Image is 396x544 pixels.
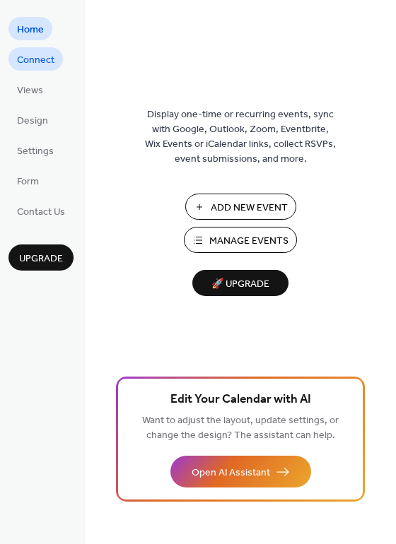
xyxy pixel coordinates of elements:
span: Design [17,114,48,129]
span: Connect [17,53,54,68]
span: Open AI Assistant [192,466,270,480]
span: Settings [17,144,54,159]
span: Upgrade [19,252,63,266]
a: Settings [8,138,62,162]
a: Contact Us [8,199,74,223]
span: 🚀 Upgrade [201,275,280,294]
span: Home [17,23,44,37]
button: Add New Event [185,194,296,220]
span: Manage Events [209,234,289,249]
span: Form [17,175,39,189]
button: Open AI Assistant [170,456,311,487]
span: Contact Us [17,205,65,220]
span: Views [17,83,43,98]
button: Upgrade [8,244,74,271]
a: Connect [8,47,63,71]
span: Add New Event [211,201,288,215]
a: Design [8,108,57,131]
button: 🚀 Upgrade [192,270,289,296]
a: Home [8,17,52,40]
button: Manage Events [184,227,297,253]
span: Edit Your Calendar with AI [170,390,311,410]
span: Display one-time or recurring events, sync with Google, Outlook, Zoom, Eventbrite, Wix Events or ... [145,107,336,167]
a: Form [8,169,47,192]
a: Views [8,78,52,101]
span: Want to adjust the layout, update settings, or change the design? The assistant can help. [142,411,339,445]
